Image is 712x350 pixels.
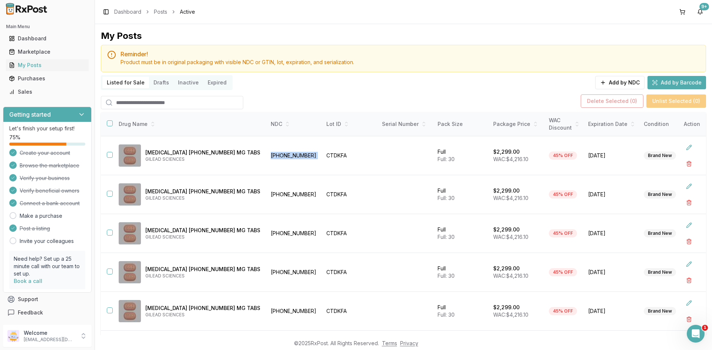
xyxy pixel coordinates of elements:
span: [DATE] [588,191,635,198]
div: 45% OFF [549,229,577,237]
td: [PHONE_NUMBER] [266,214,322,253]
span: Browse the marketplace [20,162,79,169]
div: Package Price [493,120,540,128]
div: Drug Name [119,120,260,128]
h3: Getting started [9,110,51,119]
span: WAC: $4,216.10 [493,273,528,279]
td: Full [433,175,489,214]
p: [MEDICAL_DATA] [PHONE_NUMBER] MG TABS [145,227,260,234]
a: Marketplace [6,45,89,59]
button: Feedback [3,306,92,319]
div: 9+ [699,3,709,10]
button: Purchases [3,73,92,84]
p: $2,299.00 [493,304,520,311]
div: 45% OFF [549,190,577,199]
button: 9+ [694,6,706,18]
p: [MEDICAL_DATA] [PHONE_NUMBER] MG TABS [145,188,260,195]
span: WAC: $4,216.10 [493,311,528,318]
nav: breadcrumb [114,8,195,16]
button: Listed for Sale [102,77,149,89]
button: Edit [682,257,696,271]
td: [PHONE_NUMBER] [266,175,322,214]
td: [PHONE_NUMBER] [266,253,322,292]
p: $2,299.00 [493,265,520,272]
p: [MEDICAL_DATA] [PHONE_NUMBER] MG TABS [145,266,260,273]
span: Create your account [20,149,70,157]
p: GILEAD SCIENCES [145,195,260,201]
span: WAC: $4,216.10 [493,234,528,240]
td: [PHONE_NUMBER] [266,292,322,331]
h5: Reminder! [121,51,700,57]
div: My Posts [9,61,86,69]
button: Expired [203,77,231,89]
a: Make a purchase [20,212,62,220]
button: Delete [682,157,696,170]
div: Brand New [644,151,676,160]
p: Let's finish your setup first! [9,125,85,132]
button: Sales [3,86,92,98]
td: Full [433,253,489,292]
span: Full: 30 [438,273,455,279]
button: Edit [682,219,696,232]
img: Biktarvy 50-200-25 MG TABS [119,300,141,322]
div: Expiration Date [588,120,635,128]
p: $2,299.00 [493,148,520,156]
p: [MEDICAL_DATA] [PHONE_NUMBER] MG TABS [145,304,260,312]
span: WAC: $4,216.10 [493,156,528,162]
button: Add by NDC [595,76,645,89]
p: Welcome [24,329,75,337]
button: Delete [682,196,696,209]
button: Inactive [174,77,203,89]
td: Full [433,136,489,175]
a: Invite your colleagues [20,237,74,245]
span: Post a listing [20,225,50,232]
span: WAC: $4,216.10 [493,195,528,201]
span: 75 % [9,134,20,141]
a: Book a call [14,278,42,284]
div: Marketplace [9,48,86,56]
td: CTDKFA [322,136,378,175]
a: Posts [154,8,167,16]
button: Edit [682,296,696,310]
a: Sales [6,85,89,99]
div: Brand New [644,190,676,199]
button: Delete [682,235,696,248]
div: 45% OFF [549,151,577,160]
img: Biktarvy 50-200-25 MG TABS [119,261,141,283]
div: Product must be in original packaging with visible NDC or GTIN, lot, expiration, and serialization. [121,59,700,66]
span: Connect a bank account [20,200,80,207]
td: Full [433,292,489,331]
p: GILEAD SCIENCES [145,312,260,318]
a: My Posts [6,59,89,72]
iframe: Intercom live chat [687,325,705,343]
td: [PHONE_NUMBER] [266,136,322,175]
span: Full: 30 [438,234,455,240]
span: [DATE] [588,307,635,315]
div: 45% OFF [549,307,577,315]
div: WAC Discount [549,117,579,131]
th: Action [678,112,706,136]
img: RxPost Logo [3,3,50,15]
div: 45% OFF [549,268,577,276]
img: Biktarvy 50-200-25 MG TABS [119,144,141,167]
a: Terms [382,340,397,346]
img: User avatar [7,330,19,342]
p: GILEAD SCIENCES [145,156,260,162]
button: Dashboard [3,33,92,44]
a: Purchases [6,72,89,85]
img: Biktarvy 50-200-25 MG TABS [119,222,141,244]
div: Sales [9,88,86,96]
span: Verify your business [20,174,70,182]
td: CTDKFA [322,214,378,253]
div: Dashboard [9,35,86,42]
div: NDC [271,120,317,128]
span: Active [180,8,195,16]
p: $2,299.00 [493,187,520,194]
span: [DATE] [588,230,635,237]
p: GILEAD SCIENCES [145,273,260,279]
p: GILEAD SCIENCES [145,234,260,240]
button: Add by Barcode [647,76,706,89]
div: Brand New [644,268,676,276]
p: Need help? Set up a 25 minute call with our team to set up. [14,255,81,277]
td: CTDKFA [322,253,378,292]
